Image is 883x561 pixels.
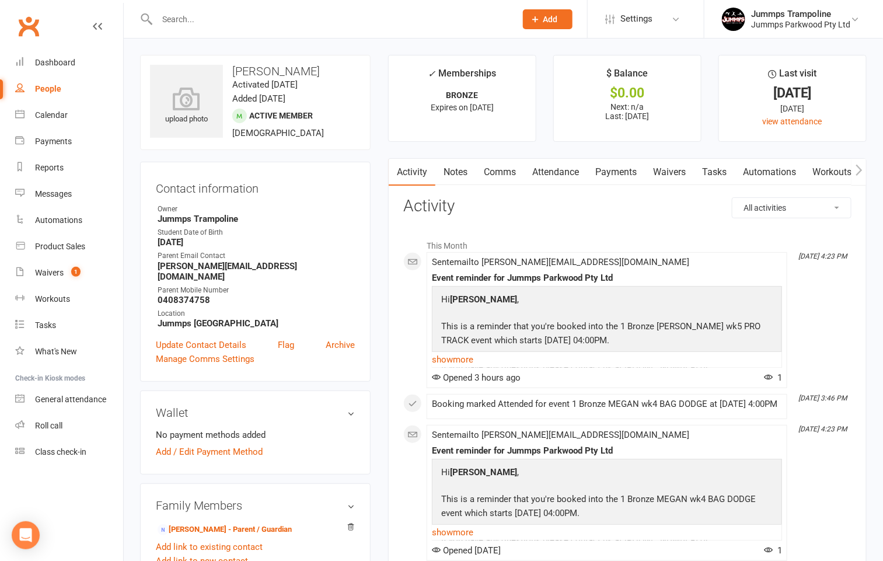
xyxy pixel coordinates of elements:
strong: BRONZE [446,90,479,100]
span: 1 [764,372,782,383]
li: This Month [403,234,851,252]
li: No payment methods added [156,428,355,442]
div: Memberships [428,66,497,88]
a: Manage Comms Settings [156,352,254,366]
div: Payments [35,137,72,146]
a: Dashboard [15,50,123,76]
a: Notes [435,159,476,186]
a: Tasks [15,312,123,339]
p: Hi , [438,465,776,482]
a: Payments [15,128,123,155]
span: Sent email to [PERSON_NAME][EMAIL_ADDRESS][DOMAIN_NAME] [432,257,689,267]
div: Automations [35,215,82,225]
div: Tasks [35,320,56,330]
a: show more [432,351,782,368]
p: This is a reminder that you're booked into the 1 Bronze MEGAN wk4 BAG DODGE event which starts [D... [438,492,776,523]
div: Dashboard [35,58,75,67]
i: [DATE] 4:23 PM [798,425,847,433]
a: view attendance [763,117,822,126]
div: Roll call [35,421,62,430]
span: [DEMOGRAPHIC_DATA] [232,128,324,138]
span: 1 [764,545,782,556]
a: Workouts [15,286,123,312]
a: [PERSON_NAME] - Parent / Guardian [158,524,292,536]
div: Calendar [35,110,68,120]
img: thumb_image1698795904.png [722,8,745,31]
div: Messages [35,189,72,198]
a: Comms [476,159,524,186]
a: Automations [735,159,804,186]
a: Update Contact Details [156,338,246,352]
time: Activated [DATE] [232,79,298,90]
div: Event reminder for Jummps Parkwood Pty Ltd [432,273,782,283]
div: Owner [158,204,355,215]
div: Location [158,308,355,319]
a: Automations [15,207,123,234]
a: Class kiosk mode [15,439,123,465]
div: Waivers [35,268,64,277]
a: What's New [15,339,123,365]
p: This is a reminder that you're booked into the 1 Bronze [PERSON_NAME] wk5 PRO TRACK event which s... [438,319,776,350]
a: Reports [15,155,123,181]
h3: Contact information [156,177,355,195]
a: Attendance [524,159,587,186]
strong: 0408374758 [158,295,355,305]
a: Calendar [15,102,123,128]
a: Add / Edit Payment Method [156,445,263,459]
div: Reports [35,163,64,172]
input: Search... [153,11,508,27]
strong: [PERSON_NAME] [450,467,517,478]
h3: [PERSON_NAME] [150,65,361,78]
div: Product Sales [35,242,85,251]
div: Jummps Parkwood Pty Ltd [751,19,850,30]
div: What's New [35,347,77,356]
h3: Family Members [156,499,355,512]
div: [DATE] [730,102,856,115]
a: Tasks [694,159,735,186]
span: Active member [249,111,313,120]
button: Add [523,9,573,29]
div: Booking marked Attended for event 1 Bronze MEGAN wk4 BAG DODGE at [DATE] 4:00PM [432,399,782,409]
div: Parent Mobile Number [158,285,355,296]
div: [DATE] [730,87,856,99]
div: Student Date of Birth [158,227,355,238]
div: General attendance [35,395,106,404]
a: show more [432,524,782,541]
i: [DATE] 3:46 PM [798,394,847,402]
div: $ Balance [607,66,648,87]
strong: Jummps [GEOGRAPHIC_DATA] [158,318,355,329]
a: Payments [587,159,645,186]
a: Waivers [645,159,694,186]
div: Open Intercom Messenger [12,521,40,549]
a: Product Sales [15,234,123,260]
a: General attendance kiosk mode [15,386,123,413]
div: $0.00 [564,87,690,99]
span: Sent email to [PERSON_NAME][EMAIL_ADDRESS][DOMAIN_NAME] [432,430,689,440]
div: Last visit [768,66,816,87]
span: 1 [71,267,81,277]
a: Workouts [804,159,860,186]
p: Hi , [438,292,776,309]
span: Opened 3 hours ago [432,372,521,383]
div: Parent Email Contact [158,250,355,262]
strong: [DATE] [158,237,355,248]
i: ✓ [428,68,436,79]
div: Workouts [35,294,70,304]
a: Add link to existing contact [156,540,263,554]
strong: [PERSON_NAME] [450,294,517,305]
h3: Wallet [156,406,355,419]
div: Jummps Trampoline [751,9,850,19]
h3: Activity [403,197,851,215]
span: Settings [620,6,652,32]
time: Added [DATE] [232,93,285,104]
span: Add [543,15,558,24]
a: Archive [326,338,355,352]
span: Expires on [DATE] [431,103,494,112]
a: Roll call [15,413,123,439]
a: Clubworx [14,12,43,41]
a: Flag [278,338,294,352]
div: upload photo [150,87,223,126]
a: Activity [389,159,435,186]
a: Waivers 1 [15,260,123,286]
span: Opened [DATE] [432,545,501,556]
